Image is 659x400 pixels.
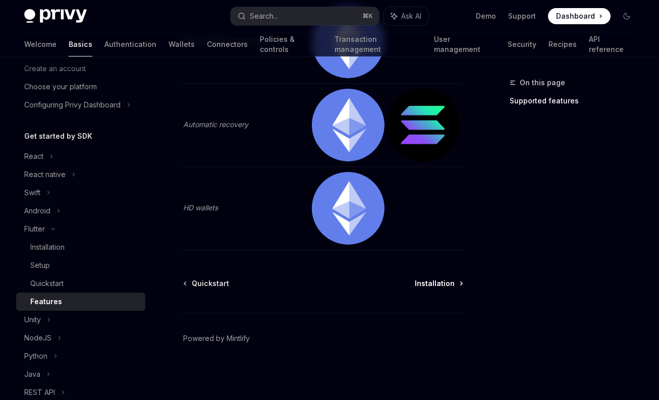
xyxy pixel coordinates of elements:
button: Ask AI [384,7,428,25]
a: Quickstart [16,274,145,293]
button: Toggle dark mode [619,8,635,24]
a: Installation [415,278,462,289]
a: Welcome [24,32,57,56]
span: Quickstart [192,278,229,289]
div: Configuring Privy Dashboard [24,99,121,111]
a: Powered by Mintlify [183,333,250,344]
a: Recipes [548,32,577,56]
img: dark logo [24,9,87,23]
a: Support [508,11,536,21]
a: Wallets [169,32,195,56]
a: Connectors [207,32,248,56]
a: Installation [16,238,145,256]
div: Android [24,205,50,217]
div: Choose your platform [24,81,97,93]
div: Features [30,296,62,308]
a: API reference [589,32,635,56]
a: Setup [16,256,145,274]
a: User management [434,32,496,56]
a: Choose your platform [16,78,145,96]
h5: Get started by SDK [24,130,92,142]
div: Swift [24,187,40,199]
span: Ask AI [401,11,421,21]
a: Policies & controls [260,32,322,56]
a: Basics [69,32,92,56]
a: Features [16,293,145,311]
div: Flutter [24,223,45,235]
span: Installation [415,278,455,289]
div: Unity [24,314,41,326]
em: Automatic recovery [183,120,248,129]
span: On this page [520,77,565,89]
img: ethereum.png [312,172,385,245]
img: ethereum.png [312,89,385,161]
a: Transaction management [335,32,421,56]
a: Authentication [104,32,156,56]
div: React native [24,168,66,181]
a: Quickstart [184,278,229,289]
div: Installation [30,241,65,253]
span: Dashboard [556,11,595,21]
div: React [24,150,43,162]
div: Java [24,368,40,380]
a: Security [508,32,536,56]
div: Python [24,350,47,362]
a: Supported features [510,93,643,109]
a: Dashboard [548,8,611,24]
div: REST API [24,386,55,398]
div: NodeJS [24,332,51,344]
div: Quickstart [30,277,64,290]
div: Search... [250,10,278,22]
em: HD wallets [183,203,218,212]
a: Demo [476,11,496,21]
div: Setup [30,259,50,271]
img: solana.png [387,89,459,161]
button: Search...⌘K [231,7,379,25]
span: ⌘ K [362,12,373,20]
